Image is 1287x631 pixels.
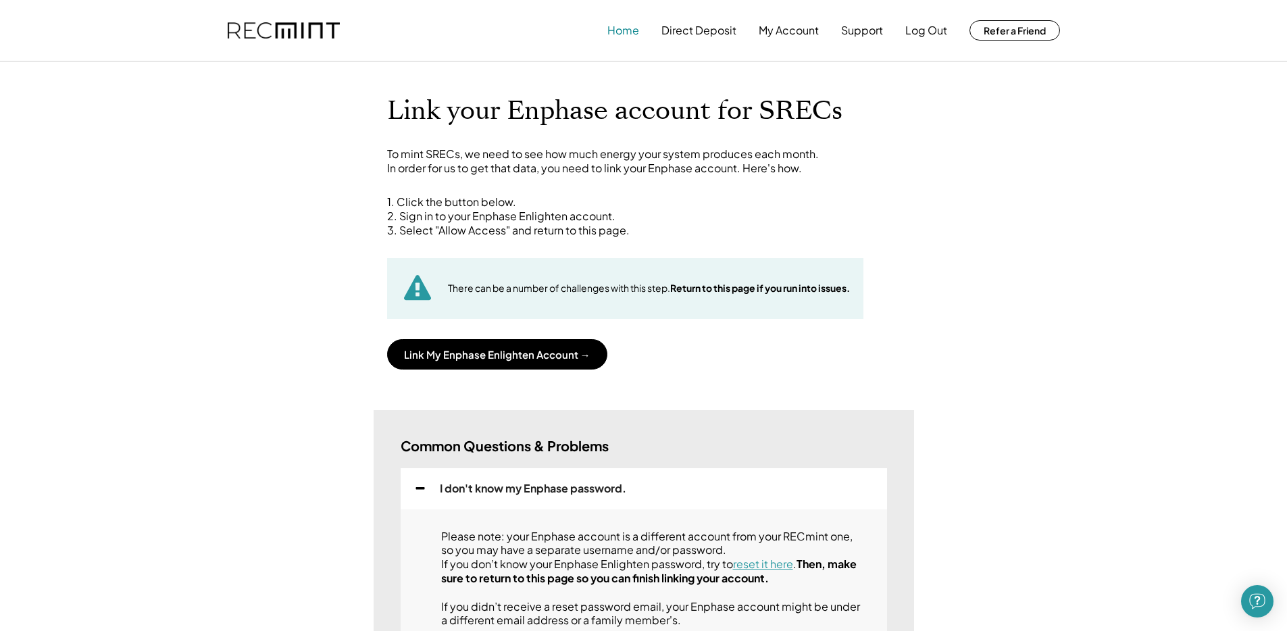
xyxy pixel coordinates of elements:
button: Link My Enphase Enlighten Account → [387,339,607,370]
div: To mint SRECs, we need to see how much energy your system produces each month. In order for us to... [387,147,901,176]
div: Open Intercom Messenger [1241,585,1273,617]
button: Log Out [905,17,947,44]
div: I don't know my Enphase password. [440,482,626,496]
strong: Then, make sure to return to this page so you can finish linking your account. [441,557,859,585]
img: recmint-logotype%403x.png [228,22,340,39]
button: Support [841,17,883,44]
button: Direct Deposit [661,17,736,44]
div: There can be a number of challenges with this step. [448,282,850,295]
button: My Account [759,17,819,44]
button: Home [607,17,639,44]
div: 1. Click the button below. 2. Sign in to your Enphase Enlighten account. 3. Select "Allow Access"... [387,195,901,237]
h3: Common Questions & Problems [401,437,609,455]
strong: Return to this page if you run into issues. [670,282,850,294]
h1: Link your Enphase account for SRECs [387,95,901,127]
button: Refer a Friend [969,20,1060,41]
a: reset it here [733,557,793,571]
